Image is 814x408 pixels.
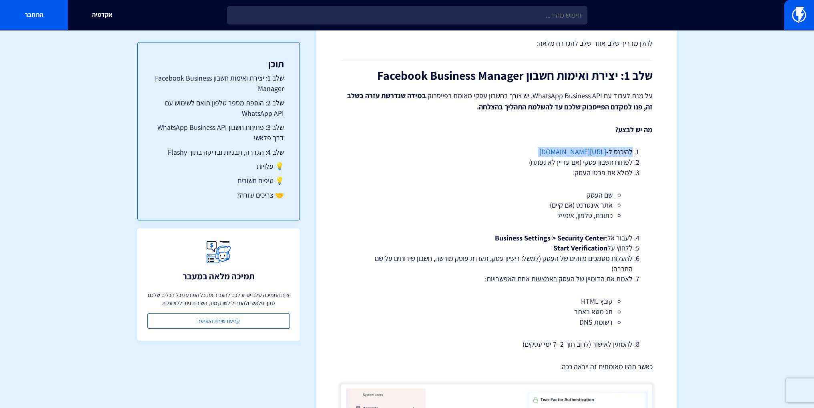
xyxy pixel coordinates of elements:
[183,271,255,281] h3: תמיכה מלאה במעבר
[154,73,284,93] a: שלב 1: יצירת ואימות חשבון Facebook Business Manager
[154,98,284,118] a: שלב 2: הוספת מספר טלפון תואם לשימוש עם WhatsApp API
[154,122,284,143] a: שלב 3: פתיחת חשבון WhatsApp Business API דרך פלאשי
[154,176,284,186] a: 💡 טיפים חשובים
[360,147,633,157] li: להיכנס ל-
[360,274,633,327] li: לאמת את הדומיין של העסק באמצעות אחת האפשרויות:
[360,243,633,253] li: ללחוץ על
[380,190,613,200] li: שם העסק
[340,362,653,372] p: כאשר תהיו מאומתים זה ייראה ככה:
[360,168,633,221] li: למלא את פרטי העסק:
[380,210,613,221] li: כתובת, טלפון, אימייל
[340,90,653,113] p: על מנת לעבוד עם WhatsApp Business API, יש צורך בחשבון עסקי מאומת בפייסבוק.
[615,125,653,134] strong: מה יש לבצע?
[360,233,633,243] li: לעבור אל:
[340,69,653,82] h2: שלב 1: יצירת ואימות חשבון Facebook Business Manager
[154,59,284,69] h3: תוכן
[380,200,613,210] li: אתר אינטרנט (אם קיים)
[360,339,633,349] li: להמתין לאישור (לרוב תוך 2–7 ימי עסקים)
[380,307,613,317] li: תג מטא באתר
[380,317,613,327] li: רשומת DNS
[340,38,653,48] p: להלן מדריך שלב-אחר-שלב להגדרה מלאה:
[154,147,284,158] a: שלב 4: הגדרה, תבניות ובדיקה בתוך Flashy
[360,157,633,168] li: לפתוח חשבון עסקי (אם עדיין לא נפתח)
[553,243,607,252] strong: Start Verification
[347,91,653,111] strong: במידה שנדרשת עזרה בשלב זה, פנו למקדם הפייסבוק שלכם עד להשלמת התהליך בהצלחה.
[147,291,290,307] p: צוות התמיכה שלנו יסייע לכם להעביר את כל המידע מכל הכלים שלכם לתוך פלאשי ולהתחיל לשווק מיד, השירות...
[154,190,284,200] a: 🤝 צריכים עזרה?
[539,147,606,156] a: [URL][DOMAIN_NAME]
[380,296,613,307] li: קובץ HTML
[154,161,284,172] a: 💡 עלויות
[360,253,633,274] li: להעלות מסמכים מזהים של העסק (למשל: רישיון עסק, תעודת עוסק מורשה, חשבון שירותים על שם החברה)
[495,233,606,242] strong: Business Settings > Security Center
[147,313,290,329] a: קביעת שיחת הטמעה
[227,6,587,24] input: חיפוש מהיר...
